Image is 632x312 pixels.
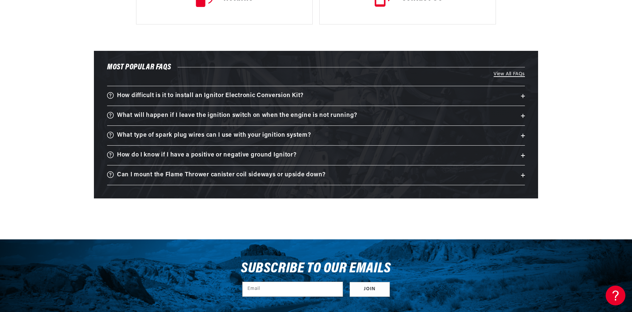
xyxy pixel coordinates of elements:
summary: How difficult is it to install an Ignitor Electronic Conversion Kit? [107,86,525,106]
a: View All FAQs [107,71,525,78]
summary: What type of spark plug wires can I use with your ignition system? [107,126,525,145]
summary: Can I mount the Flame Thrower canister coil sideways or upside down? [107,165,525,185]
span: Most Popular FAQs [107,63,171,71]
h3: How do I know if I have a positive or negative ground Ignitor? [117,150,297,160]
h3: How difficult is it to install an Ignitor Electronic Conversion Kit? [117,91,303,101]
h3: Subscribe to our emails [241,262,391,275]
button: Subscribe [350,282,390,297]
input: Email [243,282,343,296]
h3: Can I mount the Flame Thrower canister coil sideways or upside down? [117,170,326,180]
summary: How do I know if I have a positive or negative ground Ignitor? [107,146,525,165]
summary: What will happen if I leave the ignition switch on when the engine is not running? [107,106,525,125]
h3: What will happen if I leave the ignition switch on when the engine is not running? [117,111,357,121]
h3: What type of spark plug wires can I use with your ignition system? [117,130,311,141]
